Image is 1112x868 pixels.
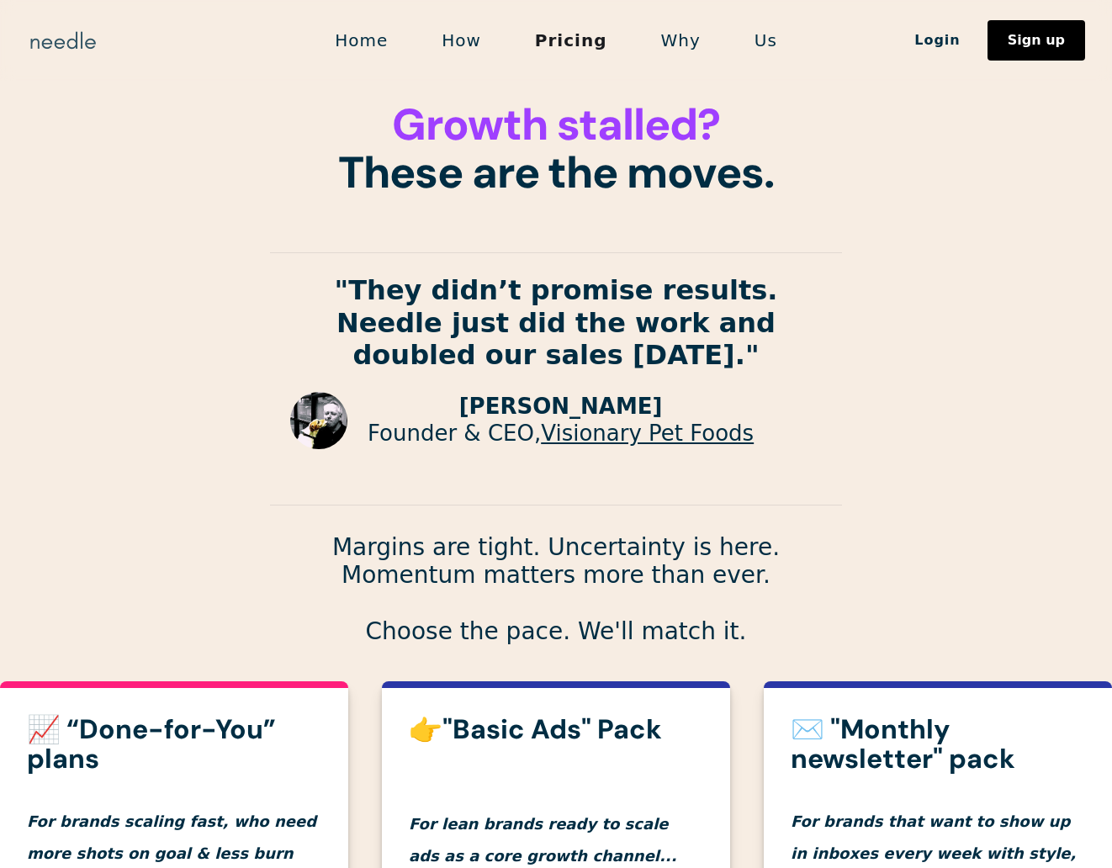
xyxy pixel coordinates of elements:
[368,421,754,447] p: Founder & CEO,
[887,26,988,55] a: Login
[634,23,728,58] a: Why
[541,421,754,446] a: Visionary Pet Foods
[368,394,754,420] p: [PERSON_NAME]
[308,23,415,58] a: Home
[392,96,719,153] span: Growth stalled?
[409,712,662,747] strong: 👉"Basic Ads" Pack
[728,23,804,58] a: Us
[988,20,1085,61] a: Sign up
[1008,34,1065,47] div: Sign up
[270,533,842,646] p: Margins are tight. Uncertainty is here. Momentum matters more than ever. Choose the pace. We'll m...
[791,715,1085,774] h3: ✉️ "Monthly newsletter" pack
[508,23,634,58] a: Pricing
[270,101,842,197] h1: These are the moves.
[415,23,508,58] a: How
[335,274,778,371] strong: "They didn’t promise results. Needle just did the work and doubled our sales [DATE]."
[27,715,321,774] h3: 📈 “Done-for-You” plans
